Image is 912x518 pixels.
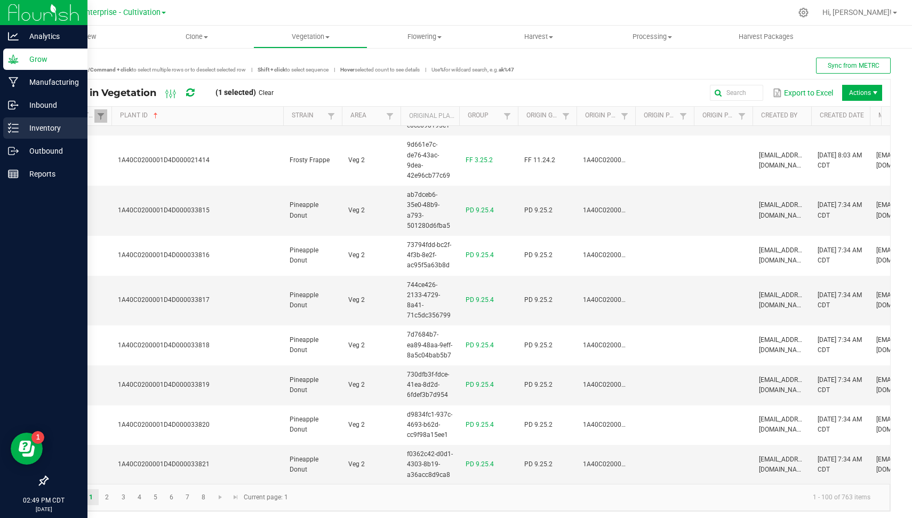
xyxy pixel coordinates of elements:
[585,111,618,120] a: Origin PlantSortable
[228,489,244,505] a: Go to the last page
[8,100,19,110] inline-svg: Inbound
[290,291,318,309] span: Pineapple Donut
[196,489,211,505] a: Page 8
[828,62,879,69] span: Sync from METRC
[83,489,99,505] a: Page 1
[118,251,210,259] span: 1A40C0200001D4D000033816
[367,26,482,48] a: Flowering
[818,416,862,433] span: [DATE] 7:34 AM CDT
[797,7,810,18] div: Manage settings
[842,85,882,101] span: Actions
[350,111,383,120] a: AreaSortable
[180,489,195,505] a: Page 7
[19,168,83,180] p: Reports
[466,381,494,388] a: PD 9.25.4
[290,416,318,433] span: Pineapple Donut
[618,109,631,123] a: Filter
[140,32,253,42] span: Clone
[118,381,210,388] span: 1A40C0200001D4D000033819
[19,145,83,157] p: Outbound
[583,156,675,164] span: 1A40C0200001D4D000017601
[19,122,83,134] p: Inventory
[524,421,553,428] span: PD 9.25.2
[5,505,83,513] p: [DATE]
[724,32,808,42] span: Harvest Packages
[259,89,274,98] a: Clear
[118,296,210,304] span: 1A40C0200001D4D000033817
[759,336,811,354] span: [EMAIL_ADDRESS][DOMAIN_NAME]
[55,84,282,102] div: Plants in Vegetation
[368,32,481,42] span: Flowering
[644,111,676,120] a: Origin Package IDSortable
[407,281,451,320] span: 744ce426-2133-4729-8a41-71c5dc356799
[818,336,862,354] span: [DATE] 7:34 AM CDT
[482,26,596,48] a: Harvest
[8,77,19,87] inline-svg: Manufacturing
[116,489,131,505] a: Page 3
[348,381,365,388] span: Veg 2
[290,246,318,264] span: Pineapple Donut
[8,146,19,156] inline-svg: Outbound
[822,8,892,17] span: Hi, [PERSON_NAME]!
[709,26,823,48] a: Harvest Packages
[216,493,225,501] span: Go to the next page
[466,296,494,304] a: PD 9.25.4
[231,493,240,501] span: Go to the last page
[466,460,494,468] a: PD 9.25.4
[524,156,555,164] span: FF 11.24.2
[710,85,763,101] input: Search
[440,67,444,73] strong: %
[19,99,83,111] p: Inbound
[8,169,19,179] inline-svg: Reports
[466,156,493,164] a: FF 3.25.2
[8,31,19,42] inline-svg: Analytics
[583,460,675,468] span: 1A40C0200001D4D000032142
[820,111,866,120] a: Created DateSortable
[735,109,748,123] a: Filter
[348,460,365,468] span: Veg 2
[340,67,355,73] strong: Hover
[132,489,147,505] a: Page 4
[499,67,514,73] strong: ak%47
[118,460,210,468] span: 1A40C0200001D4D000033821
[118,341,210,349] span: 1A40C0200001D4D000033818
[329,66,340,74] span: |
[292,111,324,120] a: StrainSortable
[818,201,862,219] span: [DATE] 7:34 AM CDT
[120,111,279,120] a: Plant IDSortable
[816,58,891,74] button: Sync from METRC
[118,421,210,428] span: 1A40C0200001D4D000033820
[818,291,862,309] span: [DATE] 7:34 AM CDT
[702,111,735,120] a: Origin Package Lot NumberSortable
[407,241,451,269] span: 73794fdd-bc2f-4f3b-8e2f-ac95f5a63b8d
[595,26,709,48] a: Processing
[596,32,709,42] span: Processing
[583,381,675,388] span: 1A40C0200001D4D000032142
[258,67,329,73] span: to select sequence
[759,201,811,219] span: [EMAIL_ADDRESS][DOMAIN_NAME]
[383,109,396,123] a: Filter
[348,206,365,214] span: Veg 2
[466,251,494,259] a: PD 9.25.4
[759,246,811,264] span: [EMAIL_ADDRESS][DOMAIN_NAME]
[466,421,494,428] a: PD 9.25.4
[583,206,675,214] span: 1A40C0200001D4D000032142
[501,109,514,123] a: Filter
[290,201,318,219] span: Pineapple Donut
[524,381,553,388] span: PD 9.25.2
[431,67,514,73] span: Use for wildcard search, e.g.
[583,296,675,304] span: 1A40C0200001D4D000032142
[290,156,330,164] span: Frosty Frappe
[340,67,420,73] span: selected count to see details
[164,489,179,505] a: Page 6
[818,456,862,473] span: [DATE] 7:34 AM CDT
[466,341,494,349] a: PD 9.25.4
[325,109,338,123] a: Filter
[466,206,494,214] a: PD 9.25.4
[148,489,163,505] a: Page 5
[407,371,449,399] span: 730dfb3f-fdce-41ea-8d2d-6fdef3b7d954
[759,416,811,433] span: [EMAIL_ADDRESS][DOMAIN_NAME]
[258,67,285,73] strong: Shift + click
[818,376,862,394] span: [DATE] 7:34 AM CDT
